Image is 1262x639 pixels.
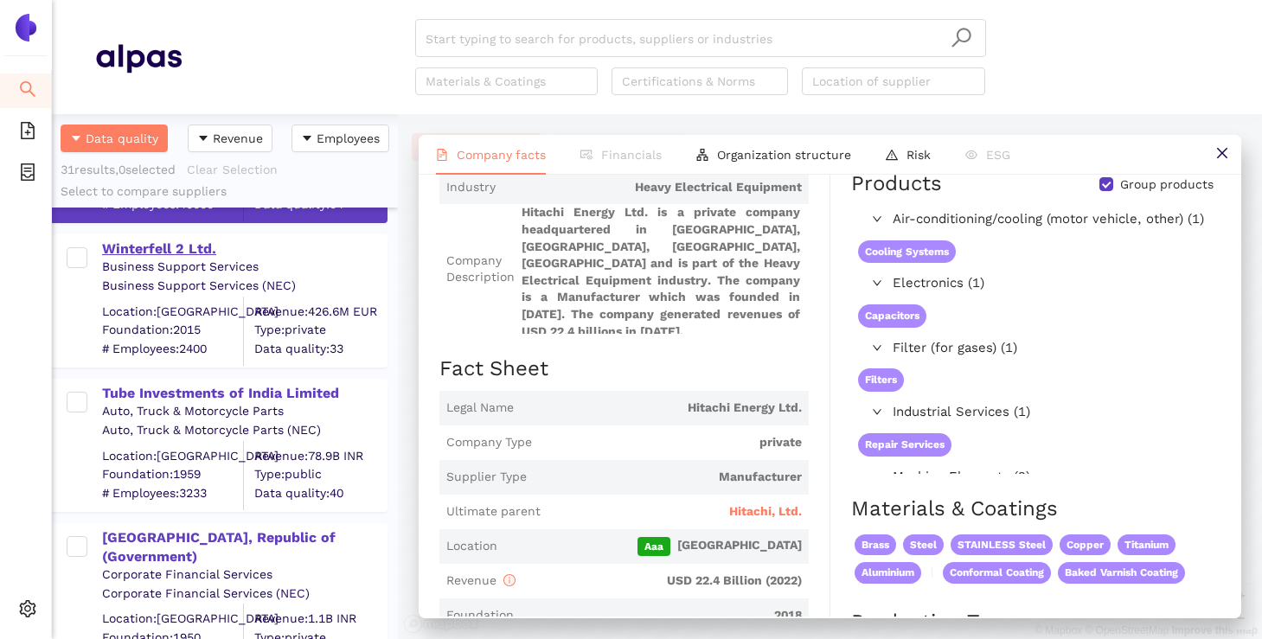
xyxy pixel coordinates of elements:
[696,149,708,161] span: apartment
[1058,562,1185,584] span: Baked Varnish Coating
[186,156,289,183] button: Clear Selection
[102,340,243,357] span: # Employees: 2400
[446,252,515,286] span: Company Description
[12,14,40,42] img: Logo
[317,129,380,148] span: Employees
[1118,534,1176,556] span: Titanium
[851,495,1220,524] h2: Materials & Coatings
[522,572,802,590] span: USD 22.4 Billion (2022)
[19,157,36,192] span: container
[254,610,386,628] div: Revenue: 1.1B INR
[102,259,386,276] div: Business Support Services
[102,466,243,483] span: Foundation: 1959
[872,342,882,353] span: right
[965,149,977,161] span: eye
[188,125,272,152] button: caret-downRevenue
[851,169,942,199] div: Products
[446,503,541,521] span: Ultimate parent
[254,322,386,339] span: Type: private
[102,322,243,339] span: Foundation: 2015
[102,240,386,259] div: Winterfell 2 Ltd.
[102,447,243,464] div: Location: [GEOGRAPHIC_DATA]
[717,148,851,162] span: Organization structure
[851,270,1219,297] div: Electronics (1)
[61,183,389,201] div: Select to compare suppliers
[858,433,951,457] span: Repair Services
[446,573,516,587] span: Revenue
[446,607,514,624] span: Foundation
[893,209,1212,230] span: Air-conditioning/cooling (motor vehicle, other) (1)
[446,179,496,196] span: Industry
[102,528,386,567] div: [GEOGRAPHIC_DATA], Republic of (Government)
[851,206,1219,233] div: Air-conditioning/cooling (motor vehicle, other) (1)
[102,278,386,295] div: Business Support Services (NEC)
[19,74,36,109] span: search
[439,355,809,384] h2: Fact Sheet
[521,399,802,417] span: Hitachi Energy Ltd.
[301,132,313,146] span: caret-down
[19,116,36,150] span: file-add
[61,163,176,176] span: 31 results, 0 selected
[858,368,904,392] span: Filters
[943,562,1051,584] span: Conformal Coating
[213,129,263,148] span: Revenue
[446,399,514,417] span: Legal Name
[893,273,1212,294] span: Electronics (1)
[254,447,386,464] div: Revenue: 78.9B INR
[446,538,497,555] span: Location
[1215,146,1229,160] span: close
[872,278,882,288] span: right
[503,179,802,196] span: Heavy Electrical Equipment
[457,148,546,162] span: Company facts
[102,566,386,584] div: Corporate Financial Services
[102,585,386,602] div: Corporate Financial Services (NEC)
[291,125,389,152] button: caret-downEmployees
[539,434,802,451] span: private
[855,562,921,584] span: Aluminium
[858,304,926,328] span: Capacitors
[254,466,386,483] span: Type: public
[851,608,1220,637] h2: Production Types
[851,399,1219,426] div: Industrial Services (1)
[19,594,36,629] span: setting
[903,534,944,556] span: Steel
[436,149,448,161] span: file-text
[851,463,1219,491] div: Machine Elements (2)
[1060,534,1111,556] span: Copper
[601,148,662,162] span: Financials
[951,27,972,48] span: search
[951,534,1053,556] span: STAINLESS Steel
[197,132,209,146] span: caret-down
[254,484,386,502] span: Data quality: 40
[61,125,168,152] button: caret-downData quality
[254,195,386,213] span: Data quality: 34
[446,469,527,486] span: Supplier Type
[893,338,1212,359] span: Filter (for gases) (1)
[102,403,386,420] div: Auto, Truck & Motorcycle Parts
[95,36,182,80] img: Homepage
[504,537,802,556] span: [GEOGRAPHIC_DATA]
[522,204,802,334] span: Hitachi Energy Ltd. is a private company headquartered in [GEOGRAPHIC_DATA], [GEOGRAPHIC_DATA], [...
[729,503,802,521] span: Hitachi, Ltd.
[102,610,243,628] div: Location: [GEOGRAPHIC_DATA]
[534,469,802,486] span: Manufacturer
[1202,135,1241,174] button: close
[855,534,896,556] span: Brass
[70,132,82,146] span: caret-down
[851,335,1219,362] div: Filter (for gases) (1)
[254,340,386,357] span: Data quality: 33
[906,148,931,162] span: Risk
[858,240,956,264] span: Cooling Systems
[1113,176,1220,194] span: Group products
[580,149,593,161] span: fund-view
[102,384,386,403] div: Tube Investments of India Limited
[886,149,898,161] span: warning
[986,148,1010,162] span: ESG
[521,607,802,624] span: 2018
[254,303,386,320] div: Revenue: 426.6M EUR
[637,537,670,556] span: Aaa
[893,467,1212,488] span: Machine Elements (2)
[503,574,516,586] span: info-circle
[446,434,532,451] span: Company Type
[102,484,243,502] span: # Employees: 3233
